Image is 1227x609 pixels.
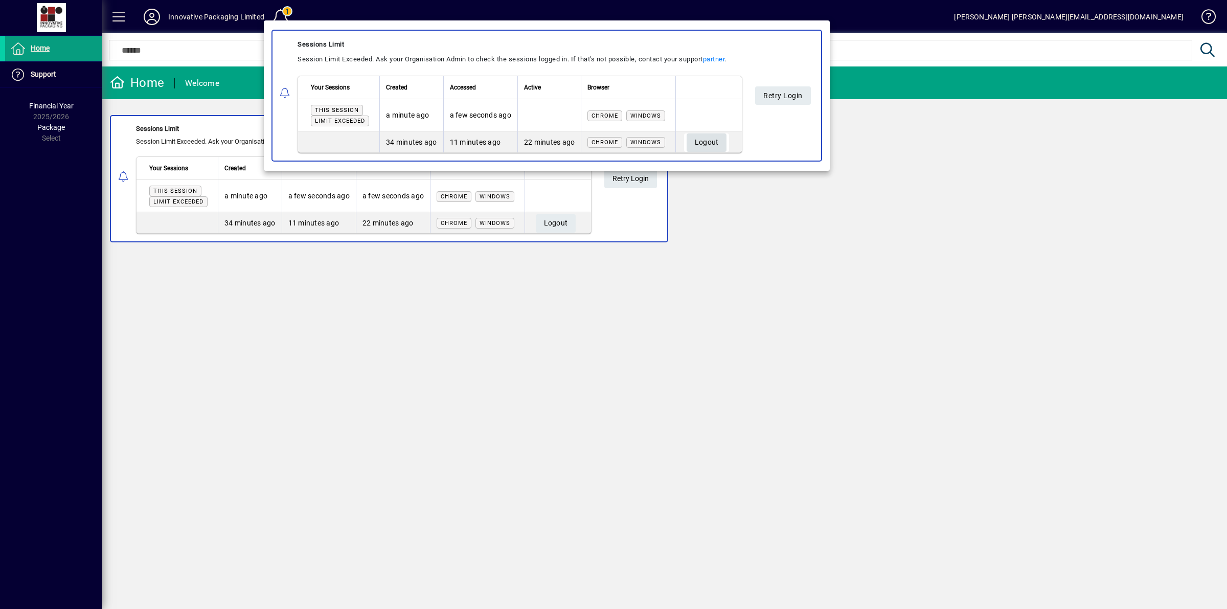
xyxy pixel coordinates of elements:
[687,133,727,152] button: Logout
[763,87,803,104] span: Retry Login
[264,30,830,162] app-alert-notification-menu-item: Sessions Limit
[524,82,541,93] span: Active
[379,99,443,131] td: a minute ago
[315,107,359,114] span: This session
[695,134,719,151] span: Logout
[298,53,742,65] div: Session Limit Exceeded. Ask your Organisation Admin to check the sessions logged in. If that's no...
[450,82,476,93] span: Accessed
[630,139,661,146] span: Windows
[630,112,661,119] span: Windows
[517,131,581,152] td: 22 minutes ago
[703,55,725,63] a: partner
[755,86,811,105] button: Retry Login
[443,131,517,152] td: 11 minutes ago
[386,82,407,93] span: Created
[315,118,365,124] span: Limit exceeded
[379,131,443,152] td: 34 minutes ago
[587,82,609,93] span: Browser
[592,112,618,119] span: Chrome
[443,99,517,131] td: a few seconds ago
[592,139,618,146] span: Chrome
[311,82,350,93] span: Your Sessions
[298,38,742,51] div: Sessions Limit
